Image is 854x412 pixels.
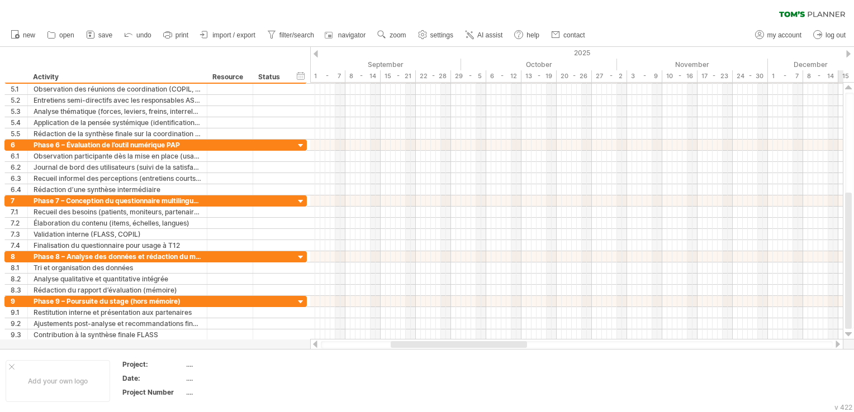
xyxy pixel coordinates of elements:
div: Observation des réunions de coordination (COPIL, réunions techniques) et tenue du journal de bord [34,84,201,94]
span: open [59,31,74,39]
a: filter/search [264,28,317,42]
div: 9.2 [11,318,27,329]
span: new [23,31,35,39]
div: Élaboration du contenu (items, échelles, langues) [34,218,201,228]
div: October 2025 [461,59,617,70]
a: log out [810,28,849,42]
div: Project Number [122,387,184,397]
span: AI assist [477,31,502,39]
div: 6.4 [11,184,27,195]
div: November 2025 [617,59,768,70]
div: 6.3 [11,173,27,184]
div: Tri et organisation des données [34,262,201,273]
div: 6.2 [11,162,27,173]
div: 8.3 [11,285,27,295]
span: settings [430,31,453,39]
div: 5.1 [11,84,27,94]
a: navigator [323,28,369,42]
div: 9 [11,296,27,306]
div: Journal de bord des utilisateurs (suivi de la satisfaction et des obstacles) [34,162,201,173]
div: Phase 7 – Conception du questionnaire multilingue de satisfaction (T12) [34,195,201,206]
span: import / export [212,31,255,39]
div: 9.3 [11,329,27,340]
div: 8.1 [11,262,27,273]
a: zoom [374,28,409,42]
a: settings [415,28,457,42]
div: Phase 9 – Poursuite du stage (hors mémoire) [34,296,201,306]
div: Ajustements post-analyse et recommandations finales [34,318,201,329]
div: Analyse thématique (forces, leviers, freins, interrelations) [34,106,201,117]
div: 20 - 26 [557,70,592,82]
div: 9.1 [11,307,27,318]
div: Finalisation du questionnaire pour usage à T12 [34,240,201,251]
div: 13 - 19 [521,70,557,82]
div: 7.1 [11,207,27,217]
div: 7 [11,195,27,206]
div: 8.2 [11,274,27,284]
div: 7.3 [11,229,27,239]
div: 24 - 30 [733,70,768,82]
div: 3 - 9 [627,70,662,82]
div: Application de la pensée systémique (identification des boucles de rétroaction, acteurs clés, poi... [34,117,201,128]
div: 1 - 7 [768,70,803,82]
div: Rédaction du rapport d’évaluation (mémoire) [34,285,201,295]
div: 8 [11,251,27,262]
div: 7.2 [11,218,27,228]
span: print [175,31,188,39]
div: 6 [11,140,27,150]
a: undo [121,28,155,42]
span: navigator [338,31,366,39]
div: 15 - 21 [381,70,416,82]
div: Rédaction d’une synthèse intermédiaire [34,184,201,195]
a: contact [548,28,589,42]
div: Project: [122,360,184,369]
span: save [98,31,112,39]
div: .... [186,373,280,383]
span: my account [767,31,801,39]
div: 27 - 2 [592,70,627,82]
div: Recueil informel des perceptions (entretiens courts, échanges) [34,173,201,184]
div: September 2025 [310,59,461,70]
div: 5.3 [11,106,27,117]
div: Activity [33,71,201,83]
a: print [160,28,192,42]
div: Status [258,71,283,83]
div: Add your own logo [6,360,110,402]
div: .... [186,360,280,369]
div: 8 - 14 [345,70,381,82]
div: 7.4 [11,240,27,251]
div: v 422 [834,403,852,411]
a: AI assist [462,28,506,42]
div: 5.5 [11,128,27,139]
div: 17 - 23 [698,70,733,82]
div: 6.1 [11,151,27,161]
div: 10 - 16 [662,70,698,82]
div: Restitution interne et présentation aux partenaires [34,307,201,318]
div: Phase 8 – Analyse des données et rédaction du mémoire [34,251,201,262]
div: Analyse qualitative et quantitative intégrée [34,274,201,284]
div: Recueil des besoins (patients, moniteurs, partenaires) [34,207,201,217]
a: import / export [197,28,259,42]
a: help [511,28,543,42]
div: 29 - 5 [451,70,486,82]
div: Date: [122,373,184,383]
div: 22 - 28 [416,70,451,82]
a: save [83,28,116,42]
div: .... [186,387,280,397]
a: open [44,28,78,42]
div: Observation participante dès la mise en place (usages, adoption, freins) [34,151,201,161]
span: zoom [390,31,406,39]
div: Rédaction de la synthèse finale sur la coordination (vue systémique) [34,128,201,139]
div: 1 - 7 [310,70,345,82]
span: help [526,31,539,39]
span: filter/search [279,31,314,39]
span: undo [136,31,151,39]
span: contact [563,31,585,39]
div: 5.4 [11,117,27,128]
div: 8 - 14 [803,70,838,82]
div: Contribution à la synthèse finale FLASS [34,329,201,340]
div: 5.2 [11,95,27,106]
span: log out [825,31,846,39]
div: Validation interne (FLASS, COPIL) [34,229,201,239]
div: Phase 6 – Évaluation de l’outil numérique PAP [34,140,201,150]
